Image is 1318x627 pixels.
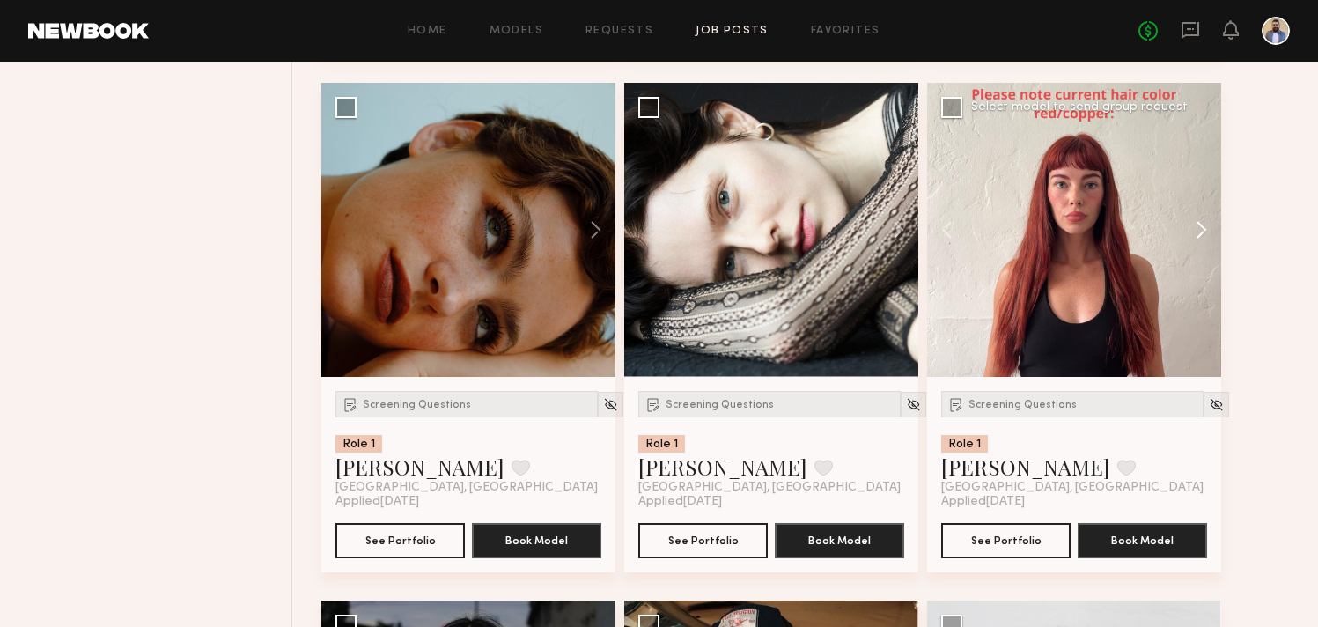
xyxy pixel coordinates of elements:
[472,523,601,558] button: Book Model
[603,397,618,412] img: Unhide Model
[490,26,543,37] a: Models
[941,481,1204,495] span: [GEOGRAPHIC_DATA], [GEOGRAPHIC_DATA]
[906,397,921,412] img: Unhide Model
[335,435,382,453] div: Role 1
[1078,523,1207,558] button: Book Model
[666,400,774,410] span: Screening Questions
[335,495,601,509] div: Applied [DATE]
[1078,532,1207,547] a: Book Model
[644,395,662,413] img: Submission Icon
[408,26,447,37] a: Home
[335,523,465,558] button: See Portfolio
[363,400,471,410] span: Screening Questions
[775,532,904,547] a: Book Model
[335,481,598,495] span: [GEOGRAPHIC_DATA], [GEOGRAPHIC_DATA]
[968,400,1077,410] span: Screening Questions
[638,435,685,453] div: Role 1
[638,523,768,558] button: See Portfolio
[342,395,359,413] img: Submission Icon
[638,481,901,495] span: [GEOGRAPHIC_DATA], [GEOGRAPHIC_DATA]
[811,26,880,37] a: Favorites
[696,26,769,37] a: Job Posts
[335,453,504,481] a: [PERSON_NAME]
[585,26,653,37] a: Requests
[941,495,1207,509] div: Applied [DATE]
[971,101,1188,114] div: Select model to send group request
[472,532,601,547] a: Book Model
[941,435,988,453] div: Role 1
[941,453,1110,481] a: [PERSON_NAME]
[1209,397,1224,412] img: Unhide Model
[638,495,904,509] div: Applied [DATE]
[638,453,807,481] a: [PERSON_NAME]
[947,395,965,413] img: Submission Icon
[941,523,1071,558] button: See Portfolio
[775,523,904,558] button: Book Model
